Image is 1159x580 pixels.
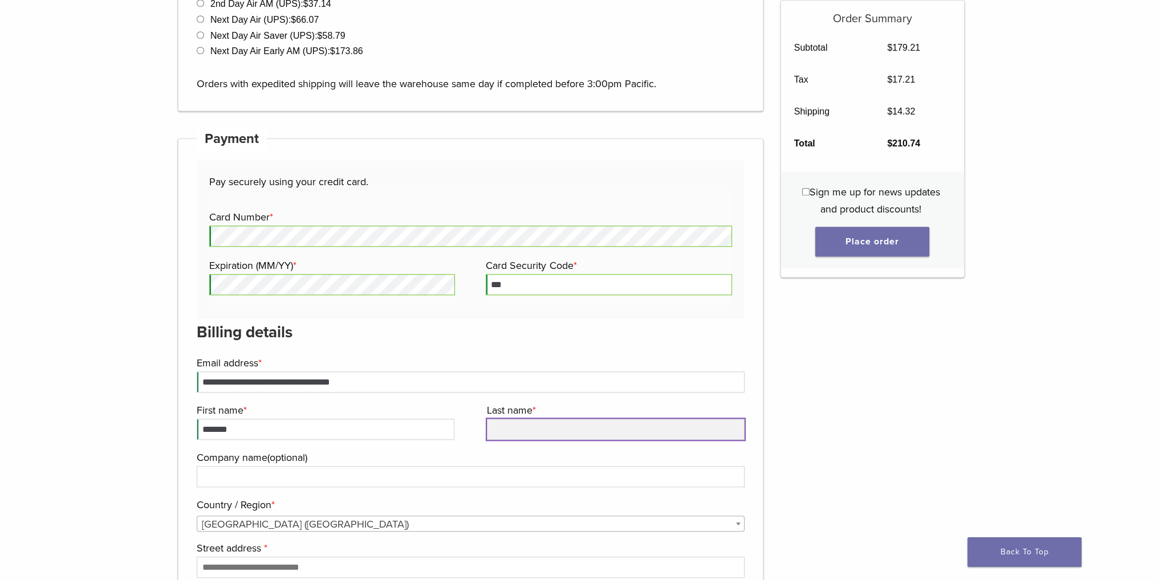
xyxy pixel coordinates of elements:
input: Sign me up for news updates and product discounts! [802,188,810,195]
label: Next Day Air (UPS): [210,15,319,24]
bdi: 179.21 [887,43,920,52]
bdi: 173.86 [330,46,363,56]
span: (optional) [267,451,307,464]
th: Total [781,128,875,160]
span: $ [887,75,892,84]
label: Card Number [209,209,729,226]
button: Place order [815,227,929,256]
bdi: 66.07 [291,15,319,24]
label: Next Day Air Saver (UPS): [210,31,345,40]
fieldset: Payment Info [209,190,732,305]
bdi: 14.32 [887,107,915,116]
span: Sign me up for news updates and product discounts! [810,186,940,215]
h4: Payment [197,125,267,153]
label: Card Security Code [486,257,729,274]
th: Subtotal [781,32,875,64]
span: United States (US) [197,516,745,532]
label: Country / Region [197,496,742,513]
span: $ [887,43,892,52]
label: Street address [197,540,742,557]
h3: Billing details [197,318,745,346]
bdi: 210.74 [887,138,920,148]
label: Company name [197,449,742,466]
th: Tax [781,64,875,96]
span: Country / Region [197,516,745,532]
a: Back To Top [967,537,1081,567]
label: Next Day Air Early AM (UPS): [210,46,363,56]
p: Orders with expedited shipping will leave the warehouse same day if completed before 3:00pm Pacific. [197,58,745,92]
bdi: 58.79 [318,31,345,40]
label: Email address [197,354,742,371]
span: $ [330,46,335,56]
span: $ [291,15,296,24]
span: $ [887,138,892,148]
label: Expiration (MM/YY) [209,257,452,274]
label: Last name [487,402,742,419]
span: $ [887,107,892,116]
label: First name [197,402,452,419]
p: Pay securely using your credit card. [209,173,731,190]
th: Shipping [781,96,875,128]
span: $ [318,31,323,40]
bdi: 17.21 [887,75,915,84]
h5: Order Summary [781,1,964,26]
